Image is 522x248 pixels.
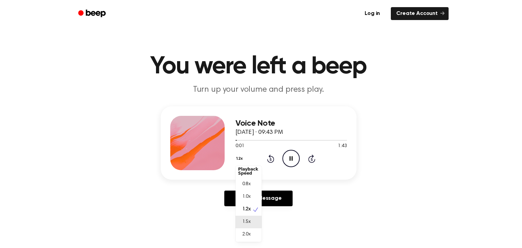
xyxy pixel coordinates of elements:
span: 2.0x [242,231,251,238]
span: 1.0x [242,193,251,200]
span: 1.5x [242,218,251,226]
div: Playback Speed [236,164,262,178]
span: 0.8x [242,181,251,188]
button: 1.2x [236,153,245,164]
span: 1.2x [242,206,251,213]
div: 1.2x [236,166,262,242]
